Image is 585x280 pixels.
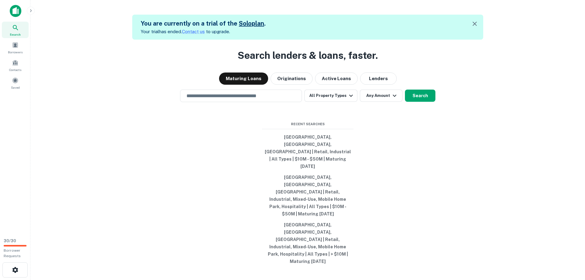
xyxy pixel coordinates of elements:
[141,19,266,28] h5: You are currently on a trial of the .
[11,85,20,90] span: Saved
[8,50,23,55] span: Borrowers
[10,5,21,17] img: capitalize-icon.png
[9,67,21,72] span: Contacts
[360,73,397,85] button: Lenders
[315,73,358,85] button: Active Loans
[360,90,402,102] button: Any Amount
[262,122,353,127] span: Recent Searches
[2,57,29,73] a: Contacts
[405,90,435,102] button: Search
[262,219,353,267] button: [GEOGRAPHIC_DATA], [GEOGRAPHIC_DATA], [GEOGRAPHIC_DATA] | Retail, Industrial, Mixed-Use, Mobile H...
[182,29,205,34] a: Contact us
[2,22,29,38] a: Search
[2,75,29,91] a: Saved
[271,73,313,85] button: Originations
[4,248,21,258] span: Borrower Requests
[555,231,585,261] iframe: Chat Widget
[141,28,266,35] p: Your trial has ended. to upgrade.
[262,172,353,219] button: [GEOGRAPHIC_DATA], [GEOGRAPHIC_DATA], [GEOGRAPHIC_DATA] | Retail, Industrial, Mixed-Use, Mobile H...
[304,90,357,102] button: All Property Types
[219,73,268,85] button: Maturing Loans
[2,39,29,56] a: Borrowers
[238,48,378,63] h3: Search lenders & loans, faster.
[262,132,353,172] button: [GEOGRAPHIC_DATA], [GEOGRAPHIC_DATA], [GEOGRAPHIC_DATA] | Retail, Industrial | All Types | $10M -...
[10,32,21,37] span: Search
[239,20,264,27] a: Soloplan
[4,239,16,243] span: 30 / 30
